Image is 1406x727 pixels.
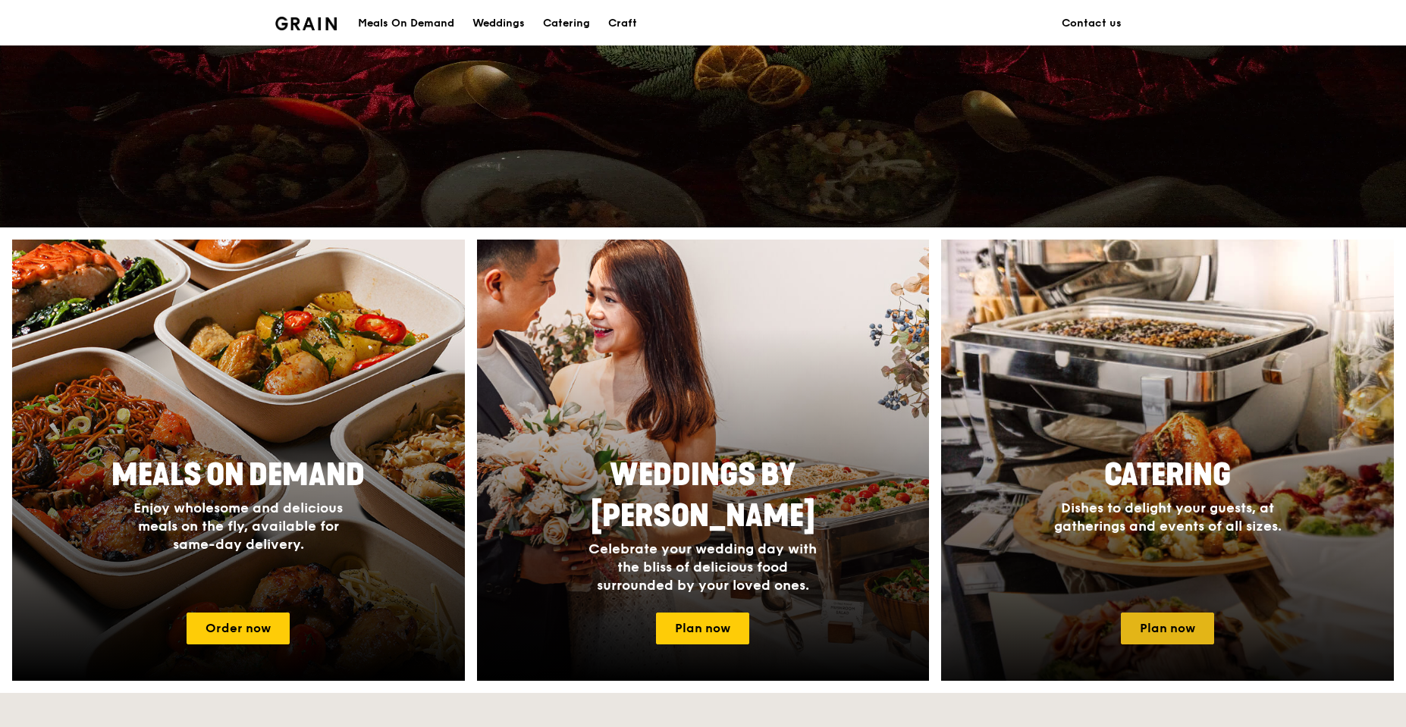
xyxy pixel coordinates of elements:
[477,240,930,681] a: Weddings by [PERSON_NAME]Celebrate your wedding day with the bliss of delicious food surrounded b...
[656,613,749,644] a: Plan now
[599,1,646,46] a: Craft
[1121,613,1214,644] a: Plan now
[133,500,343,553] span: Enjoy wholesome and delicious meals on the fly, available for same-day delivery.
[12,240,465,681] a: Meals On DemandEnjoy wholesome and delicious meals on the fly, available for same-day delivery.Or...
[543,1,590,46] div: Catering
[358,1,454,46] div: Meals On Demand
[463,1,534,46] a: Weddings
[275,17,337,30] img: Grain
[187,613,290,644] a: Order now
[591,457,815,534] span: Weddings by [PERSON_NAME]
[941,240,1394,681] a: CateringDishes to delight your guests, at gatherings and events of all sizes.Plan now
[1054,500,1282,534] span: Dishes to delight your guests, at gatherings and events of all sizes.
[477,240,930,681] img: weddings-card.4f3003b8.jpg
[534,1,599,46] a: Catering
[111,457,365,494] span: Meals On Demand
[12,240,465,681] img: meals-on-demand-card.d2b6f6db.png
[608,1,637,46] div: Craft
[472,1,525,46] div: Weddings
[1053,1,1131,46] a: Contact us
[588,541,817,594] span: Celebrate your wedding day with the bliss of delicious food surrounded by your loved ones.
[1104,457,1231,494] span: Catering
